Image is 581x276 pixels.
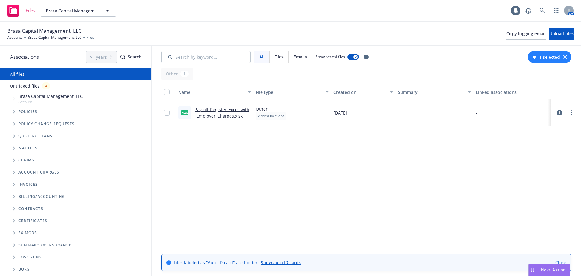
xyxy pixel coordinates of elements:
[18,134,53,138] span: Quoting plans
[541,267,565,272] span: Nova Assist
[528,264,570,276] button: Nova Assist
[333,110,347,116] span: [DATE]
[568,109,575,116] a: more
[178,89,244,95] div: Name
[473,85,551,99] button: Linked associations
[536,5,548,17] a: Search
[18,243,71,247] span: Summary of insurance
[256,106,286,112] span: Other
[0,191,151,275] div: Folder Tree Example
[555,259,566,266] a: Close
[476,110,477,116] div: -
[18,255,42,259] span: Loss Runs
[41,5,116,17] button: Brasa Capital Management, LLC
[261,260,301,265] a: Show auto ID cards
[256,89,322,95] div: File type
[18,110,38,114] span: Policies
[258,113,284,119] span: Added by client
[18,207,43,211] span: Contracts
[174,259,301,266] span: Files labeled as "Auto ID card" are hidden.
[7,27,82,35] span: Brasa Capital Management, LLC
[28,35,82,40] a: Brasa Capital Management, LLC
[195,107,249,119] a: Payroll_Register_Excel_with_Employer_Charges.xlsx
[18,158,34,162] span: Claims
[294,54,307,60] span: Emails
[161,51,251,63] input: Search by keyword...
[259,54,264,60] span: All
[549,28,574,40] button: Upload files
[42,82,50,89] div: 4
[181,110,188,115] span: xlsx
[5,2,38,19] a: Files
[176,85,253,99] button: Name
[18,219,47,223] span: Certificates
[476,89,548,95] div: Linked associations
[532,54,560,60] button: 1 selected
[10,53,39,61] span: Associations
[164,89,170,95] input: Select all
[18,268,30,271] span: BORs
[549,31,574,36] span: Upload files
[18,93,83,99] span: Brasa Capital Management, LLC
[550,5,562,17] a: Switch app
[18,195,65,198] span: Billing/Accounting
[331,85,396,99] button: Created on
[316,54,345,59] span: Show nested files
[10,83,40,89] a: Untriaged files
[25,8,36,13] span: Files
[333,89,387,95] div: Created on
[18,183,38,186] span: Invoices
[253,85,331,99] button: File type
[396,85,473,99] button: Summary
[274,54,284,60] span: Files
[0,92,151,191] div: Tree Example
[164,110,170,116] input: Toggle Row Selected
[46,8,98,14] span: Brasa Capital Management, LLC
[7,35,23,40] a: Accounts
[506,31,546,36] span: Copy logging email
[18,171,59,174] span: Account charges
[18,99,83,105] span: Account
[120,51,142,63] div: Search
[398,89,464,95] div: Summary
[522,5,534,17] a: Report a Bug
[18,231,37,235] span: Ex Mods
[120,55,125,59] svg: Search
[18,122,74,126] span: Policy change requests
[506,28,546,40] button: Copy logging email
[87,35,94,40] span: Files
[120,51,142,63] button: SearchSearch
[529,264,536,276] div: Drag to move
[10,71,25,77] a: All files
[18,146,38,150] span: Matters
